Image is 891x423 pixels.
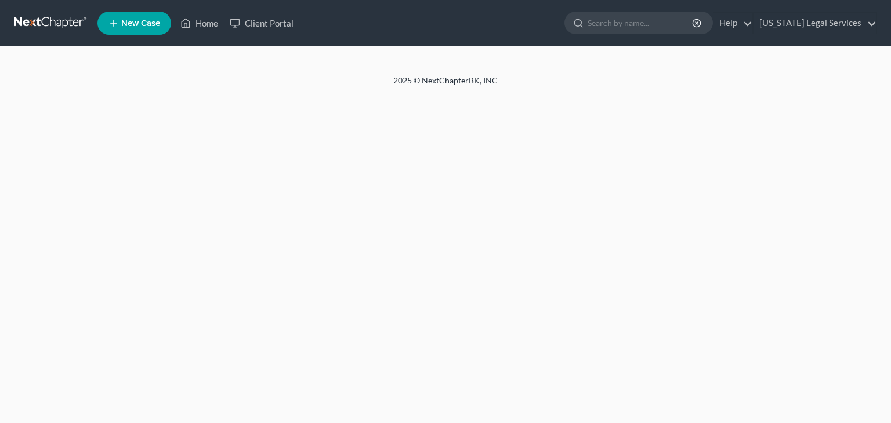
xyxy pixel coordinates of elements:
[754,13,876,34] a: [US_STATE] Legal Services
[713,13,752,34] a: Help
[588,12,694,34] input: Search by name...
[115,75,776,96] div: 2025 © NextChapterBK, INC
[121,19,160,28] span: New Case
[175,13,224,34] a: Home
[224,13,299,34] a: Client Portal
